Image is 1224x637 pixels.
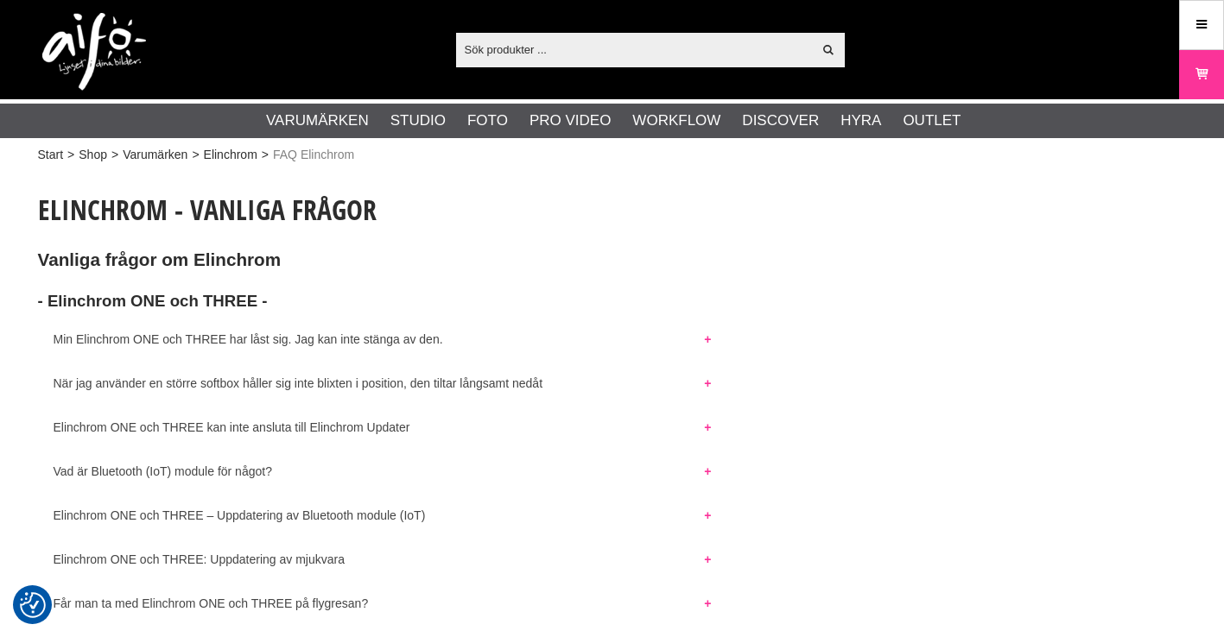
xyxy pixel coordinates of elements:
[38,456,727,478] button: Vad är Bluetooth (IoT) module för något?
[632,110,720,132] a: Workflow
[67,146,74,164] span: >
[273,146,354,164] span: FAQ Elinchrom
[38,588,727,610] button: Får man ta med Elinchrom ONE och THREE på flygresan?
[38,248,1187,273] h2: Vanliga frågor om Elinchrom
[530,110,611,132] a: Pro Video
[111,146,118,164] span: >
[20,592,46,618] img: Revisit consent button
[38,544,727,566] button: Elinchrom ONE och THREE: Uppdatering av mjukvara
[262,146,269,164] span: >
[742,110,819,132] a: Discover
[266,110,369,132] a: Varumärken
[38,412,727,434] button: Elinchrom ONE och THREE kan inte ansluta till Elinchrom Updater
[42,13,146,91] img: logo.png
[38,500,727,522] button: Elinchrom ONE och THREE – Uppdatering av Bluetooth module (IoT)
[38,191,1187,229] h1: Elinchrom - Vanliga frågor
[38,368,727,390] button: När jag använder en större softbox håller sig inte blixten i position, den tiltar långsamt nedåt
[192,146,199,164] span: >
[456,36,813,62] input: Sök produkter ...
[903,110,961,132] a: Outlet
[390,110,446,132] a: Studio
[204,146,257,164] a: Elinchrom
[840,110,881,132] a: Hyra
[123,146,187,164] a: Varumärken
[38,324,727,346] button: Min Elinchrom ONE och THREE har låst sig. Jag kan inte stänga av den.
[38,146,64,164] a: Start
[79,146,107,164] a: Shop
[20,590,46,621] button: Samtyckesinställningar
[38,290,1187,312] h3: - Elinchrom ONE och THREE -
[467,110,508,132] a: Foto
